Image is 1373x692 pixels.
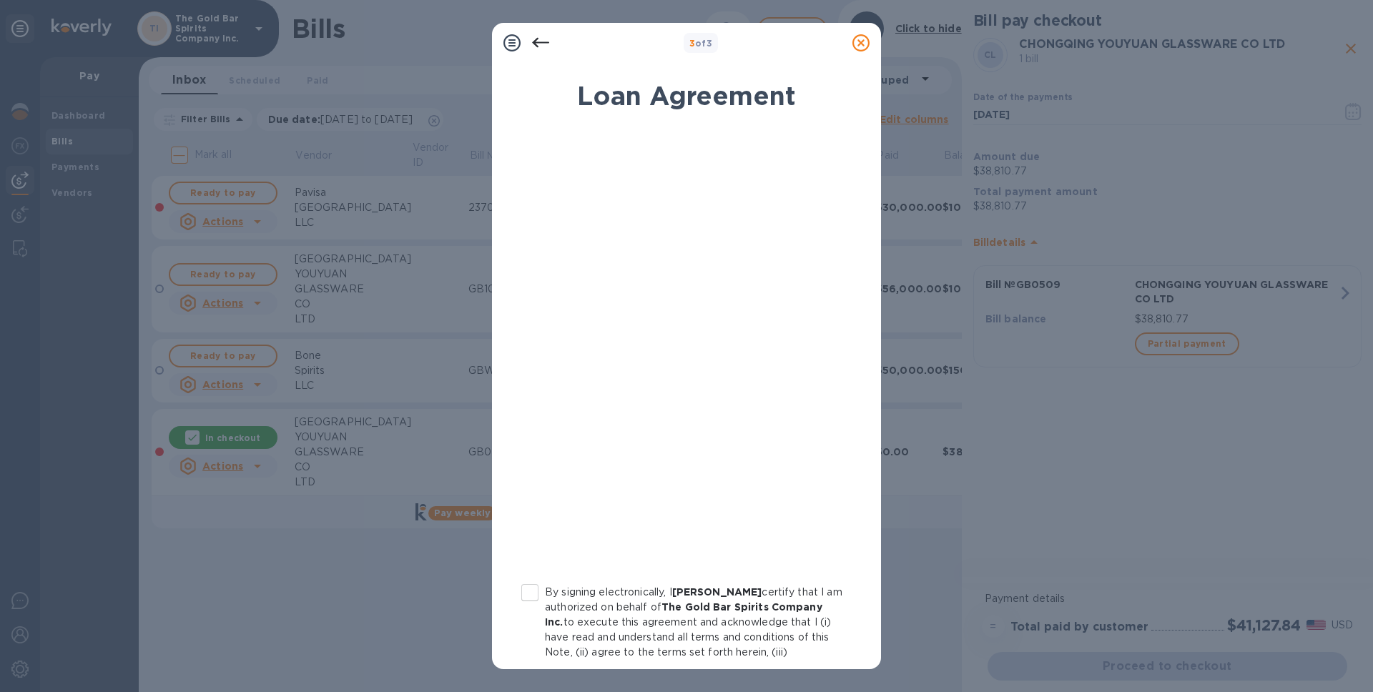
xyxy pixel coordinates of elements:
[577,80,796,112] b: Loan Agreement
[672,586,762,598] b: [PERSON_NAME]
[545,601,822,628] b: The Gold Bar Spirits Company Inc.
[689,38,695,49] span: 3
[689,38,713,49] b: of 3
